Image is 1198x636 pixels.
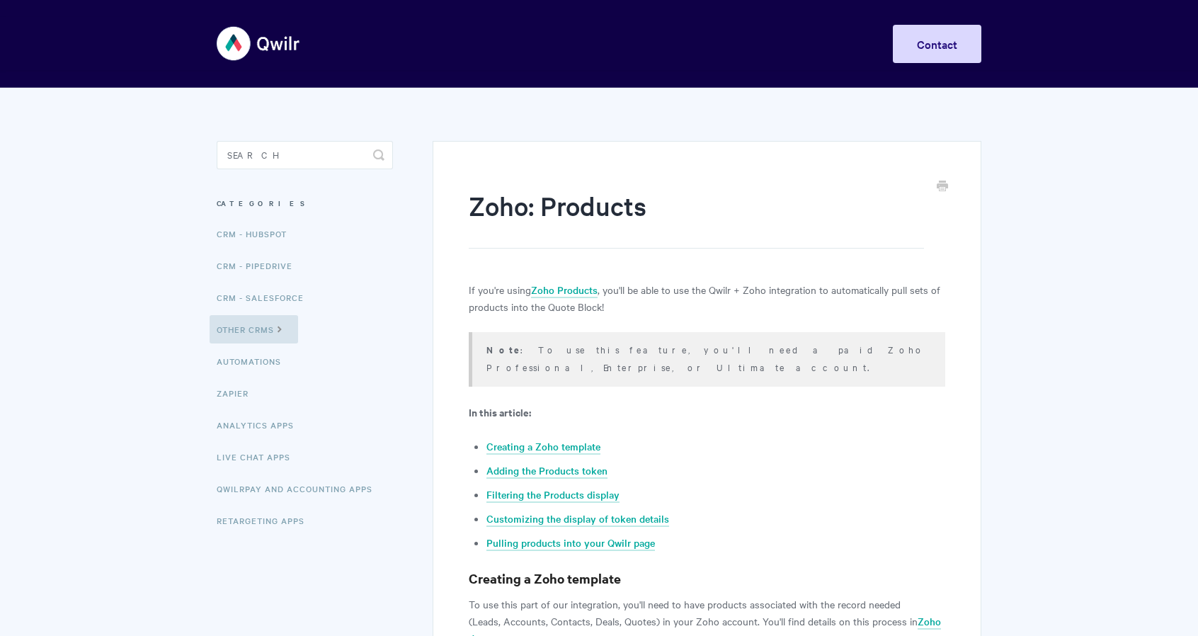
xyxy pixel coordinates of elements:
a: CRM - Pipedrive [217,251,303,280]
a: QwilrPay and Accounting Apps [217,475,383,503]
a: Other CRMs [210,315,298,343]
a: Live Chat Apps [217,443,301,471]
p: : To use this feature, you'll need a paid Zoho Professional, Enterprise, or Ultimate account. [486,341,928,375]
a: Creating a Zoho template [486,439,600,455]
a: Contact [893,25,981,63]
a: Pulling products into your Qwilr page [486,535,655,551]
b: In this article: [469,404,531,419]
a: Adding the Products token [486,463,607,479]
a: CRM - HubSpot [217,220,297,248]
strong: Note [486,343,520,356]
a: Automations [217,347,292,375]
a: Zoho Products [531,283,598,298]
img: Qwilr Help Center [217,17,301,70]
a: Zapier [217,379,259,407]
a: CRM - Salesforce [217,283,314,312]
h3: Categories [217,191,393,216]
a: Customizing the display of token details [486,511,669,527]
h3: Creating a Zoho template [469,569,945,589]
a: Print this Article [937,179,948,195]
p: If you're using , you'll be able to use the Qwilr + Zoho integration to automatically pull sets o... [469,281,945,315]
a: Retargeting Apps [217,506,315,535]
h1: Zoho: Products [469,188,924,249]
a: Filtering the Products display [486,487,620,503]
a: Analytics Apps [217,411,304,439]
input: Search [217,141,393,169]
